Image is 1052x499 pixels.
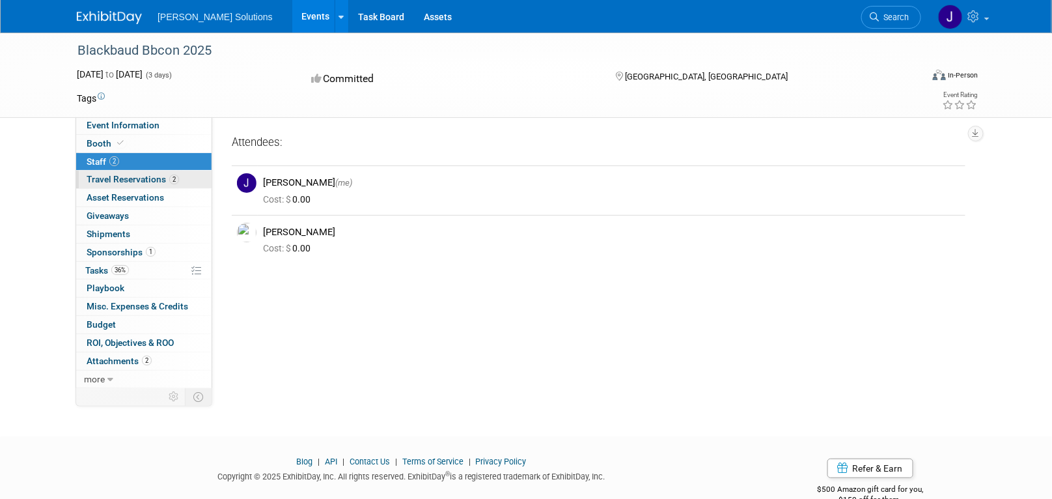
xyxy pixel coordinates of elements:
span: Budget [87,319,116,330]
a: Attachments2 [76,352,212,370]
i: Booth reservation complete [117,139,124,147]
span: [DATE] [DATE] [77,69,143,79]
span: Booth [87,138,126,149]
a: Blog [296,457,312,466]
a: Staff2 [76,153,212,171]
a: Playbook [76,279,212,297]
a: Search [861,6,921,29]
div: [PERSON_NAME] [263,226,960,238]
div: Event Format [844,68,978,87]
a: Contact Us [350,457,390,466]
span: Event Information [87,120,159,130]
sup: ® [445,470,450,478]
img: Format-Inperson.png [933,70,946,80]
span: (me) [335,178,352,188]
td: Personalize Event Tab Strip [163,388,186,405]
span: Giveaways [87,210,129,221]
a: Travel Reservations2 [76,171,212,188]
span: 2 [109,156,119,166]
img: J.jpg [237,173,256,193]
span: [PERSON_NAME] Solutions [158,12,273,22]
span: to [104,69,116,79]
a: Budget [76,316,212,334]
div: Event Rating [943,92,978,98]
span: 0.00 [263,194,316,205]
div: Blackbaud Bbcon 2025 [73,39,902,63]
span: 36% [111,265,129,275]
a: Tasks36% [76,262,212,279]
a: Privacy Policy [476,457,527,466]
span: | [465,457,474,466]
span: more [84,374,105,384]
a: Misc. Expenses & Credits [76,298,212,315]
span: Sponsorships [87,247,156,257]
a: Asset Reservations [76,189,212,207]
span: | [392,457,400,466]
span: | [339,457,348,466]
a: Sponsorships1 [76,244,212,261]
span: Search [879,12,909,22]
a: Giveaways [76,207,212,225]
a: Terms of Service [402,457,464,466]
span: ROI, Objectives & ROO [87,337,174,348]
span: Asset Reservations [87,192,164,203]
span: Cost: $ [263,243,292,253]
a: ROI, Objectives & ROO [76,334,212,352]
div: Copyright © 2025 ExhibitDay, Inc. All rights reserved. ExhibitDay is a registered trademark of Ex... [77,468,746,483]
a: Booth [76,135,212,152]
a: Shipments [76,225,212,243]
td: Toggle Event Tabs [186,388,212,405]
a: more [76,371,212,388]
span: Tasks [85,265,129,276]
a: Refer & Earn [827,459,913,478]
span: (3 days) [145,71,172,79]
span: Shipments [87,229,130,239]
div: In-Person [948,70,978,80]
img: ExhibitDay [77,11,142,24]
span: [GEOGRAPHIC_DATA], [GEOGRAPHIC_DATA] [625,72,788,81]
a: Event Information [76,117,212,134]
div: Committed [307,68,595,91]
span: Staff [87,156,119,167]
span: 0.00 [263,243,316,253]
span: Travel Reservations [87,174,179,184]
span: Playbook [87,283,124,293]
span: 1 [146,247,156,257]
span: Cost: $ [263,194,292,205]
img: Jadie Gamble [938,5,963,29]
div: Attendees: [232,135,965,152]
div: [PERSON_NAME] [263,177,960,189]
span: 2 [169,175,179,184]
td: Tags [77,92,105,105]
span: 2 [142,356,152,365]
a: API [325,457,337,466]
span: | [314,457,323,466]
span: Misc. Expenses & Credits [87,301,188,311]
span: Attachments [87,356,152,366]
